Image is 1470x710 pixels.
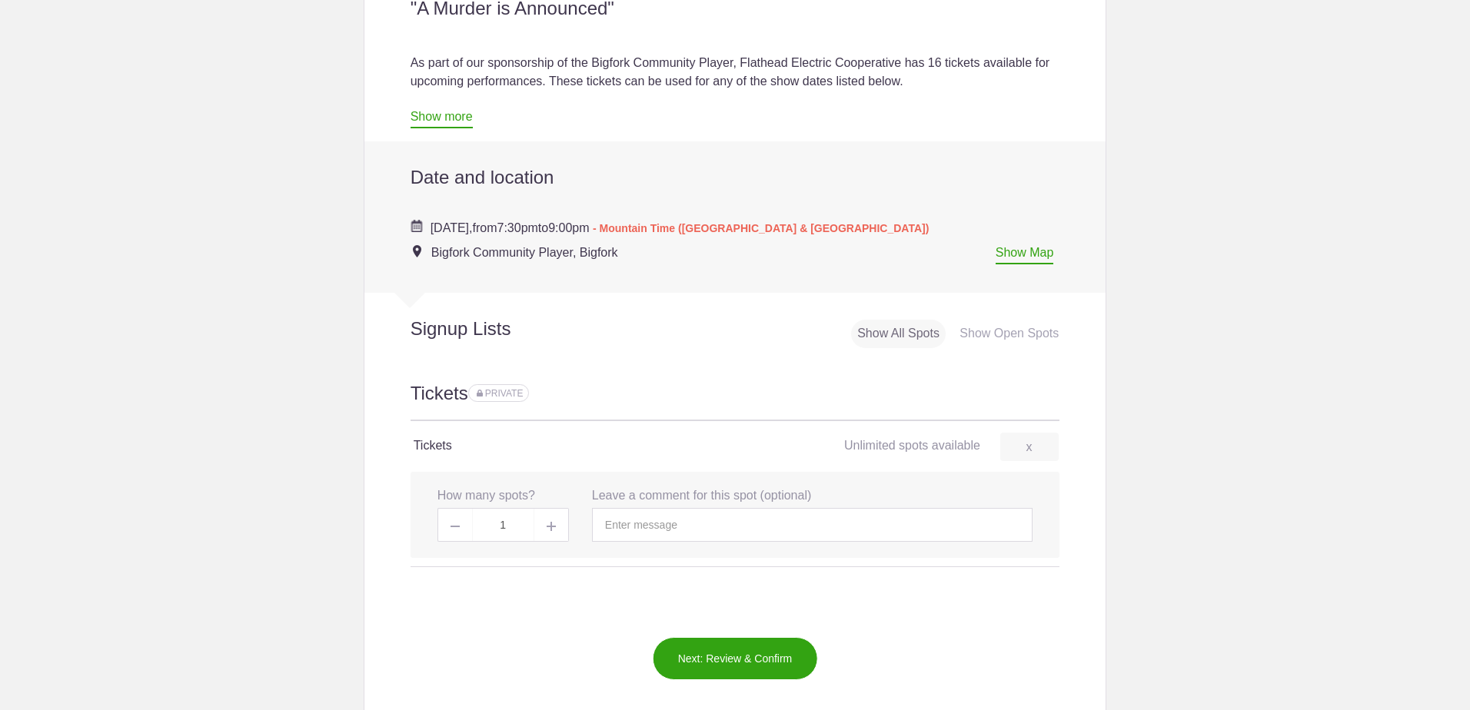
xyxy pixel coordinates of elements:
img: Event location [413,245,421,257]
input: Enter message [592,508,1033,542]
label: How many spots? [437,487,535,505]
a: Show more [411,110,473,128]
span: 7:30pm [497,221,537,234]
a: Show Map [996,246,1054,264]
span: Sign ups for this sign up list are private. Your sign up will be visible only to you and the even... [477,388,524,399]
button: Next: Review & Confirm [653,637,818,680]
div: As part of our sponsorship of the Bigfork Community Player, Flathead Electric Cooperative has 16 ... [411,54,1060,91]
div: Show All Spots [851,320,946,348]
label: Leave a comment for this spot (optional) [592,487,811,505]
div: Show Open Spots [953,320,1065,348]
img: Minus gray [451,526,460,527]
span: 9:00pm [548,221,589,234]
img: Plus gray [547,522,556,531]
img: Lock [477,390,483,396]
span: [DATE], [431,221,473,234]
a: x [1000,433,1059,461]
span: Bigfork Community Player, Bigfork [431,246,618,259]
span: from to [431,221,930,234]
img: Cal purple [411,220,423,232]
h2: Signup Lists [364,317,612,340]
span: PRIVATE [485,388,524,399]
span: - Mountain Time ([GEOGRAPHIC_DATA] & [GEOGRAPHIC_DATA]) [593,222,929,234]
h2: Tickets [411,380,1060,421]
span: Unlimited spots available [844,439,980,452]
h2: Date and location [411,166,1060,189]
h4: Tickets [414,436,735,455]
